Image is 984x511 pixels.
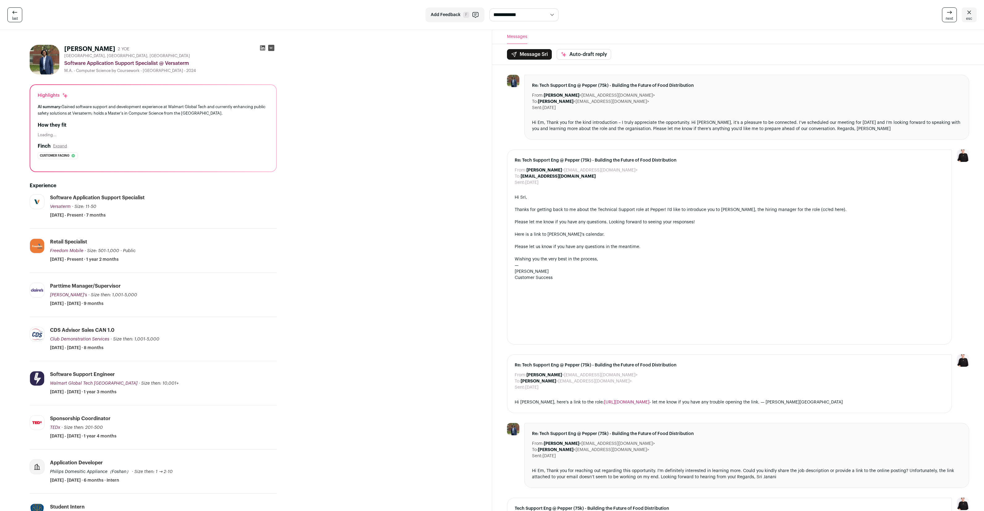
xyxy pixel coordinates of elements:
[544,441,655,447] dd: <[EMAIL_ADDRESS][DOMAIN_NAME]>
[85,249,119,253] span: · Size: 501-1,000
[88,293,137,297] span: · Size then: 1,001-5,000
[64,45,115,53] h1: [PERSON_NAME]
[525,384,538,391] dd: [DATE]
[50,504,85,510] div: Student Intern
[50,371,115,378] div: Software Support Engineer
[538,448,573,452] b: [PERSON_NAME]
[543,105,556,111] dd: [DATE]
[7,7,22,22] a: last
[50,345,103,351] span: [DATE] - [DATE] · 8 months
[544,92,655,99] dd: <[EMAIL_ADDRESS][DOMAIN_NAME]>
[526,372,638,378] dd: <[EMAIL_ADDRESS][DOMAIN_NAME]>
[61,425,103,430] span: · Size then: 201-500
[50,433,116,439] span: [DATE] - [DATE] · 1 year 4 months
[50,239,87,245] div: Retail Specialist
[30,283,44,297] img: dec838499304ee29b4a16330af7d6f05ad4829c1d27d135882e1b2076ec4e1c2.jpg
[30,199,44,205] img: c3821558691dfa5c950fb7d6fff11799877130fa5b4a0a3c3eed90889b5d0008.png
[946,16,953,21] span: next
[515,179,525,186] dt: Sent:
[50,301,103,307] span: [DATE] - [DATE] · 9 months
[521,174,596,179] b: [EMAIL_ADDRESS][DOMAIN_NAME]
[30,239,44,253] img: cb322ca568414adcb9bc862db313639120562dbab8a4ba70a6e8e38315c69ad1.jpg
[515,268,944,275] div: [PERSON_NAME]
[38,142,51,150] h2: Finch
[515,384,525,391] dt: Sent:
[532,99,538,105] dt: To:
[538,447,649,453] dd: <[EMAIL_ADDRESS][DOMAIN_NAME]>
[111,337,159,341] span: · Size then: 1,001-5,000
[526,373,562,377] b: [PERSON_NAME]
[507,30,527,44] button: Messages
[532,120,962,132] div: Hi Em, Thank you for the kind introduction – I truly appreciate the opportunity. Hi [PERSON_NAME]...
[30,327,44,341] img: 1a7ddb1343616d72d437c5cbf02732fb4953d17ce5c1fe486b17a8c6fd611ed4.png
[50,459,103,466] div: Application Developer
[604,400,649,404] a: [URL][DOMAIN_NAME]
[118,46,129,52] div: 2 YOE
[30,182,277,189] h2: Experience
[515,372,526,378] dt: From:
[515,167,526,173] dt: From:
[50,249,83,253] span: Freedom Mobile
[532,82,962,89] span: Re: Tech Support Eng @ Pepper (75k) - Building the Future of Food Distribution
[557,49,611,60] button: Auto-draft reply
[50,337,109,341] span: Club Demonstration Services
[463,12,469,18] span: F
[50,194,145,201] div: Software Application Support Specialist
[543,453,556,459] dd: [DATE]
[526,168,562,172] b: [PERSON_NAME]
[515,232,605,237] a: Here is a link to [PERSON_NAME]'s calendar.
[123,249,136,253] span: Public
[966,16,972,21] span: esc
[515,378,521,384] dt: To:
[30,371,44,386] img: 550f42564f9aab44fd7ae8babfbd296e2a666cbf8a1b963944ec9d094242b394.jpg
[515,220,695,224] span: Please let me know if you have any questions. Looking forward to seeing your responses!
[425,7,484,22] button: Add Feedback F
[538,99,573,104] b: [PERSON_NAME]
[50,470,131,474] span: Philips Domesitic Appliance（Foshan）
[38,133,269,137] div: Loading...
[64,53,190,58] span: [GEOGRAPHIC_DATA], [GEOGRAPHIC_DATA], [GEOGRAPHIC_DATA]
[538,99,649,105] dd: <[EMAIL_ADDRESS][DOMAIN_NAME]>
[38,105,61,109] span: AI summary:
[507,423,519,435] img: 37726d9d10fa6b09945aacb27ec9a3fe0a5051c47880cd21b5a67f37dd4fe7f6.jpg
[50,205,71,209] span: Versaterm
[50,293,87,297] span: [PERSON_NAME]'s
[64,68,277,73] div: M.A. - Computer Science by Coursework - [GEOGRAPHIC_DATA] - 2024
[532,447,538,453] dt: To:
[139,381,179,386] span: · Size then: 10,001+
[40,153,70,159] span: Customer facing
[132,470,173,474] span: · Size then: 1 → 2-10
[50,477,119,484] span: [DATE] - [DATE] · 6 months · Intern
[120,248,122,254] span: ·
[515,362,944,368] span: Re: Tech Support Eng @ Pepper (75k) - Building the Future of Food Distribution
[532,453,543,459] dt: Sent:
[30,45,59,74] img: 37726d9d10fa6b09945aacb27ec9a3fe0a5051c47880cd21b5a67f37dd4fe7f6.jpg
[507,49,552,60] button: Message Sri
[30,460,44,474] img: company-logo-placeholder-414d4e2ec0e2ddebbe968bf319fdfe5acfe0c9b87f798d344e800bc9a89632a0.png
[515,256,944,262] div: Wishing you the very best in the process,
[507,75,519,87] img: 37726d9d10fa6b09945aacb27ec9a3fe0a5051c47880cd21b5a67f37dd4fe7f6.jpg
[50,256,119,263] span: [DATE] - Present · 1 year 2 months
[12,16,18,21] span: last
[532,468,962,480] div: Hi Em, Thank you for reaching out regarding this opportunity. I'm definitely interested in learni...
[942,7,957,22] a: next
[50,415,111,422] div: Sponsorship Coordinator
[544,441,579,446] b: [PERSON_NAME]
[53,144,67,149] button: Expand
[957,354,969,367] img: 9240684-medium_jpg
[515,244,944,250] div: Please let us know if you have any questions in the meantime.
[515,275,944,281] div: Customer Success
[64,60,277,67] div: Software Application Support Specialist @ Versaterm
[544,93,579,98] b: [PERSON_NAME]
[532,105,543,111] dt: Sent:
[532,441,544,447] dt: From:
[525,179,538,186] dd: [DATE]
[957,498,969,510] img: 9240684-medium_jpg
[30,416,44,430] img: 602037f77b814bbd3526a709e9b63f383f381c67bf30d98fba40b83fd4801ae5
[50,425,60,430] span: TEDx
[50,283,121,289] div: Parttime Manager/Supervisor
[50,212,106,218] span: [DATE] - Present · 7 months
[521,378,632,384] dd: <[EMAIL_ADDRESS][DOMAIN_NAME]>
[515,262,944,268] div: —
[431,12,461,18] span: Add Feedback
